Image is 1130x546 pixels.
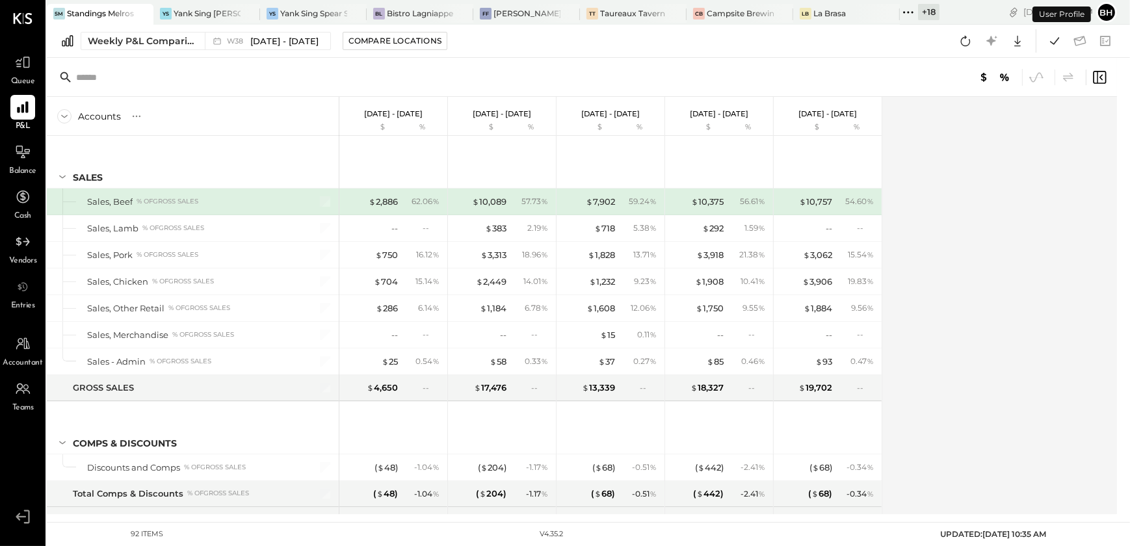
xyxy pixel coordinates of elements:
[374,276,381,287] span: $
[702,222,724,235] div: 292
[672,122,724,133] div: $
[369,196,376,207] span: $
[250,35,319,47] span: [DATE] - [DATE]
[480,303,487,313] span: $
[758,276,765,286] span: %
[633,222,657,234] div: 5.38
[541,249,548,259] span: %
[804,303,811,313] span: $
[474,382,481,393] span: $
[815,356,822,367] span: $
[53,8,65,19] div: SM
[541,196,548,206] span: %
[696,249,724,261] div: 3,918
[847,461,874,473] div: - 0.34
[87,329,168,341] div: Sales, Merchandise
[525,356,548,367] div: 0.33
[586,196,615,208] div: 7,902
[826,329,832,341] div: --
[798,382,832,394] div: 19,702
[476,487,506,500] div: ( 204 )
[632,461,657,473] div: - 0.51
[387,8,453,19] div: Bistro Lagniappe
[531,329,548,340] div: --
[373,487,398,500] div: ( 48 )
[541,356,548,366] span: %
[650,329,657,339] span: %
[563,122,615,133] div: $
[600,8,665,19] div: Taureaux Tavern
[541,276,548,286] span: %
[137,250,198,259] div: % of GROSS SALES
[693,8,705,19] div: CB
[160,8,172,19] div: YS
[11,300,35,312] span: Entries
[168,304,230,313] div: % of GROSS SALES
[348,35,441,46] div: Compare Locations
[815,356,832,368] div: 93
[480,302,506,315] div: 1,184
[142,224,204,233] div: % of GROSS SALES
[490,356,506,368] div: 58
[696,488,703,499] span: $
[799,196,806,207] span: $
[174,8,241,19] div: Yank Sing [PERSON_NAME][GEOGRAPHIC_DATA]
[650,461,657,472] span: %
[640,382,657,393] div: --
[87,196,133,208] div: Sales, Beef
[87,302,164,315] div: Sales, Other Retail
[637,329,657,341] div: 0.11
[391,329,398,341] div: --
[803,249,832,261] div: 3,062
[598,356,605,367] span: $
[586,8,598,19] div: TT
[187,489,249,498] div: % of GROSS SALES
[376,302,398,315] div: 286
[1,376,45,414] a: Teams
[88,34,197,47] div: Weekly P&L Comparison
[581,109,640,118] p: [DATE] - [DATE]
[589,276,615,288] div: 1,232
[172,330,234,339] div: % of GROSS SALES
[1,185,45,222] a: Cash
[416,249,440,261] div: 16.12
[374,461,398,474] div: ( 48 )
[867,249,874,259] span: %
[591,487,615,500] div: ( 68 )
[364,109,423,118] p: [DATE] - [DATE]
[690,109,748,118] p: [DATE] - [DATE]
[851,302,874,314] div: 9.56
[541,302,548,313] span: %
[1,50,45,88] a: Queue
[373,8,385,19] div: BL
[707,356,724,368] div: 85
[432,196,440,206] span: %
[1023,6,1093,18] div: [DATE]
[826,222,832,235] div: --
[650,488,657,499] span: %
[480,249,506,261] div: 3,313
[698,462,705,473] span: $
[377,462,384,473] span: $
[650,302,657,313] span: %
[73,171,103,184] div: SALES
[800,8,811,19] div: LB
[369,196,398,208] div: 2,886
[595,462,602,473] span: $
[748,382,765,393] div: --
[473,109,531,118] p: [DATE] - [DATE]
[758,488,765,499] span: %
[618,122,661,133] div: %
[650,196,657,206] span: %
[848,276,874,287] div: 19.83
[1007,5,1020,19] div: copy link
[401,122,443,133] div: %
[629,196,657,207] div: 59.24
[758,249,765,259] span: %
[78,110,121,123] div: Accounts
[696,303,703,313] span: $
[510,122,552,133] div: %
[600,330,607,340] span: $
[376,303,383,313] span: $
[531,382,548,393] div: --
